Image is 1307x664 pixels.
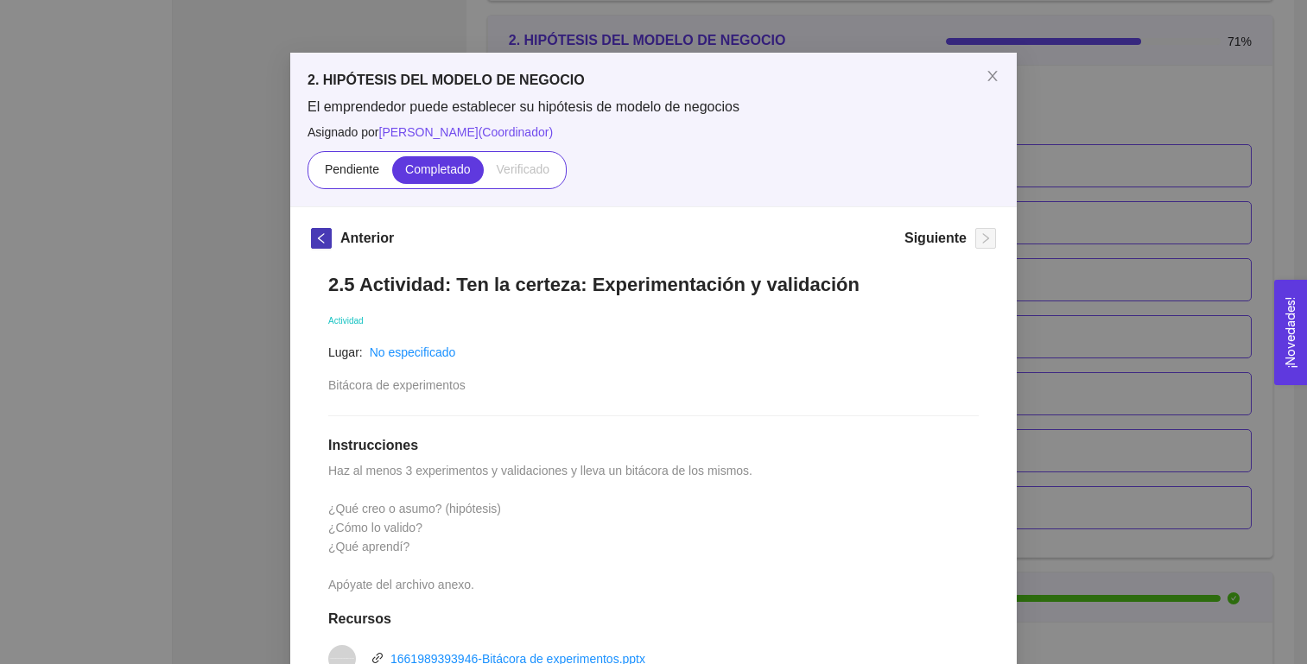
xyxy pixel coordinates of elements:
[328,273,979,296] h1: 2.5 Actividad: Ten la certeza: Experimentación y validación
[312,232,331,244] span: left
[1274,280,1307,385] button: Open Feedback Widget
[968,53,1017,101] button: Close
[328,464,756,591] span: Haz al menos 3 experimentos y validaciones y lleva un bitácora de los mismos. ¿Qué creo o asumo? ...
[328,437,979,454] h1: Instrucciones
[308,123,999,142] span: Asignado por
[405,162,471,176] span: Completado
[370,345,456,359] a: No especificado
[371,652,384,664] span: link
[311,228,332,249] button: left
[340,228,394,249] h5: Anterior
[308,98,999,117] span: El emprendedor puede establecer su hipótesis de modelo de negocios
[904,228,967,249] h5: Siguiente
[986,69,999,83] span: close
[975,228,996,249] button: right
[328,610,979,628] h1: Recursos
[328,378,466,392] span: Bitácora de experimentos
[308,70,999,91] h5: 2. HIPÓTESIS DEL MODELO DE NEGOCIO
[330,657,354,659] span: vnd.openxmlformats-officedocument.presentationml.presentation
[328,316,364,326] span: Actividad
[379,125,554,139] span: [PERSON_NAME] ( Coordinador )
[325,162,379,176] span: Pendiente
[497,162,549,176] span: Verificado
[328,343,363,362] article: Lugar:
